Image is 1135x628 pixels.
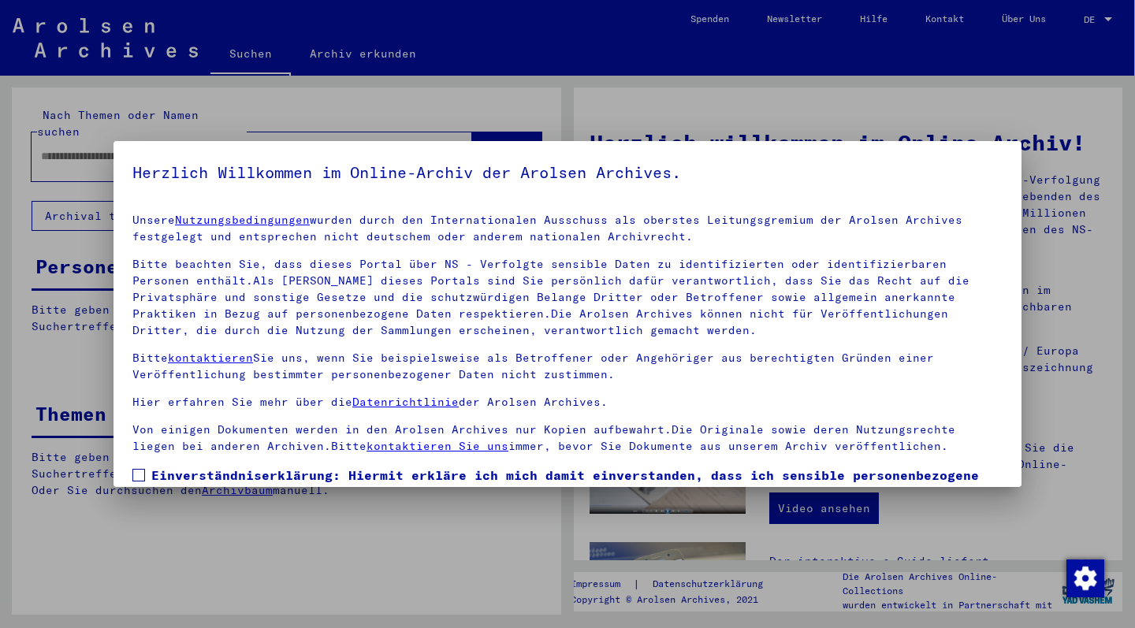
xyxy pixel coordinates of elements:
a: Datenrichtlinie [352,395,459,409]
p: Bitte Sie uns, wenn Sie beispielsweise als Betroffener oder Angehöriger aus berechtigten Gründen ... [132,350,1003,383]
img: Zustimmung ändern [1066,559,1104,597]
p: Von einigen Dokumenten werden in den Arolsen Archives nur Kopien aufbewahrt.Die Originale sowie d... [132,422,1003,455]
h5: Herzlich Willkommen im Online-Archiv der Arolsen Archives. [132,160,1003,185]
span: Einverständniserklärung: Hiermit erkläre ich mich damit einverstanden, dass ich sensible personen... [151,466,1003,541]
a: kontaktieren [168,351,253,365]
div: Zustimmung ändern [1066,559,1103,596]
p: Unsere wurden durch den Internationalen Ausschuss als oberstes Leitungsgremium der Arolsen Archiv... [132,212,1003,245]
a: Nutzungsbedingungen [175,213,310,227]
p: Hier erfahren Sie mehr über die der Arolsen Archives. [132,394,1003,411]
a: kontaktieren Sie uns [367,439,508,453]
p: Bitte beachten Sie, dass dieses Portal über NS - Verfolgte sensible Daten zu identifizierten oder... [132,256,1003,339]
